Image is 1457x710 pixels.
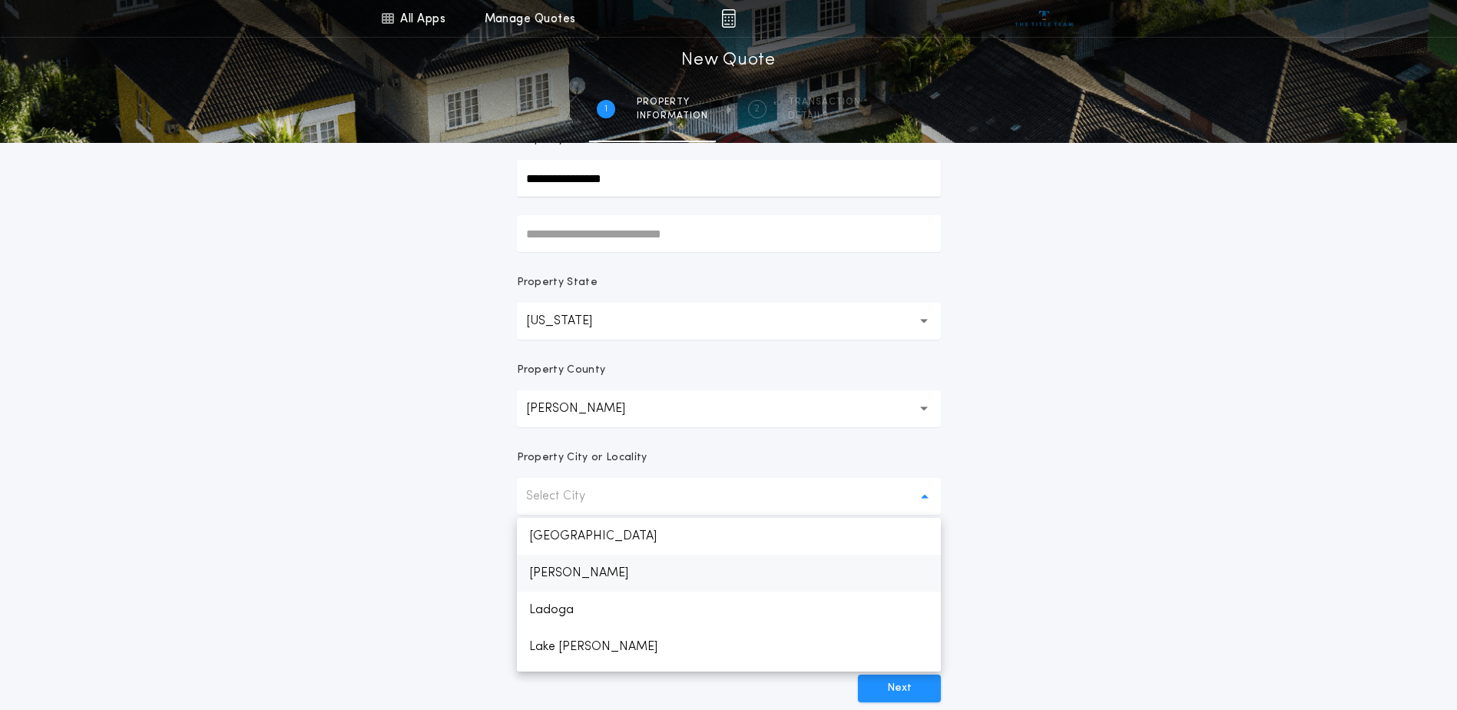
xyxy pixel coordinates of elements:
p: Property State [517,275,598,290]
span: information [637,110,708,122]
h2: 2 [754,103,760,115]
p: [US_STATE] [526,312,617,330]
p: Property County [517,363,606,378]
p: [PERSON_NAME] [517,555,941,592]
p: Select City [526,487,610,506]
span: details [788,110,861,122]
h2: 1 [604,103,608,115]
p: [GEOGRAPHIC_DATA] [517,518,941,555]
h1: New Quote [681,48,775,73]
img: img [721,9,736,28]
p: Ladoga [517,592,941,629]
img: vs-icon [1015,11,1073,26]
span: Property [637,96,708,108]
button: [US_STATE] [517,303,941,340]
p: Property City or Locality [517,450,647,466]
button: [PERSON_NAME] [517,390,941,427]
p: [PERSON_NAME] [526,400,650,418]
span: Transaction [788,96,861,108]
button: Select City [517,478,941,515]
p: Lake [PERSON_NAME] [517,629,941,665]
ul: Select City [517,518,941,672]
button: Next [858,675,941,702]
p: [PERSON_NAME] [517,665,941,702]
